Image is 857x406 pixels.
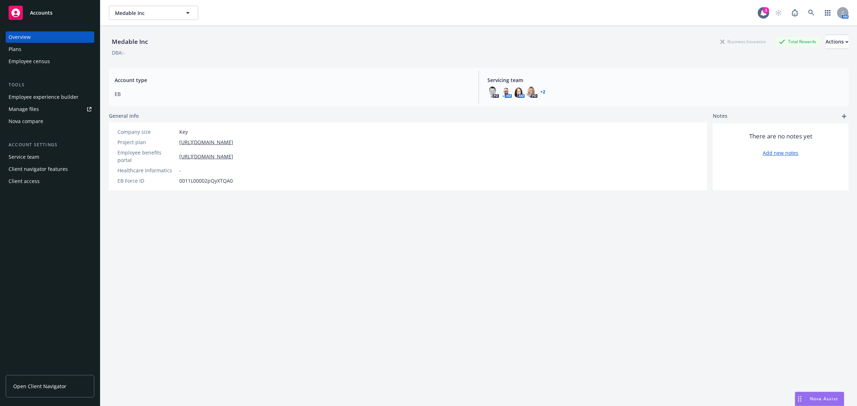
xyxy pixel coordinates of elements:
button: Actions [826,35,848,49]
img: photo [487,86,499,98]
div: Account settings [6,141,94,148]
button: Medable Inc [109,6,198,20]
a: Add new notes [763,149,798,157]
a: Nova compare [6,116,94,127]
span: Account type [115,76,470,84]
a: Report a Bug [788,6,802,20]
div: Overview [9,31,31,43]
div: 3 [763,7,769,14]
span: Medable Inc [115,9,177,17]
a: Start snowing [771,6,786,20]
a: Employee census [6,56,94,67]
div: Nova compare [9,116,43,127]
span: 0011L00002pQyXTQA0 [179,177,233,184]
span: Open Client Navigator [13,382,66,390]
span: EB [115,90,470,98]
a: Search [804,6,818,20]
img: photo [513,86,525,98]
div: Company size [117,128,176,136]
div: Employee benefits portal [117,149,176,164]
div: Manage files [9,103,39,115]
span: Accounts [30,10,52,16]
span: Key [179,128,188,136]
a: Client access [6,176,94,187]
div: Medable Inc [109,37,151,46]
div: Client navigator features [9,163,68,175]
a: Employee experience builder [6,91,94,103]
span: General info [109,112,139,120]
div: Client access [9,176,40,187]
span: - [179,167,181,174]
a: Plans [6,44,94,55]
span: There are no notes yet [749,132,812,141]
a: add [840,112,848,121]
a: Manage files [6,103,94,115]
a: Service team [6,151,94,163]
div: Drag to move [795,392,804,406]
div: Employee experience builder [9,91,79,103]
a: Overview [6,31,94,43]
div: DBA: - [112,49,125,56]
img: photo [500,86,512,98]
div: Service team [9,151,39,163]
div: EB Force ID [117,177,176,184]
span: Nova Assist [810,396,838,402]
div: Employee census [9,56,50,67]
div: Tools [6,81,94,88]
div: Business Insurance [717,37,770,46]
div: Total Rewards [775,37,820,46]
a: +2 [540,90,545,94]
a: [URL][DOMAIN_NAME] [179,138,233,146]
div: Healthcare Informatics [117,167,176,174]
span: Notes [713,112,727,121]
div: Project plan [117,138,176,146]
a: Switch app [821,6,835,20]
a: [URL][DOMAIN_NAME] [179,153,233,160]
a: Accounts [6,3,94,23]
div: Plans [9,44,21,55]
a: Client navigator features [6,163,94,175]
span: Servicing team [487,76,843,84]
button: Nova Assist [795,392,844,406]
img: photo [526,86,537,98]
